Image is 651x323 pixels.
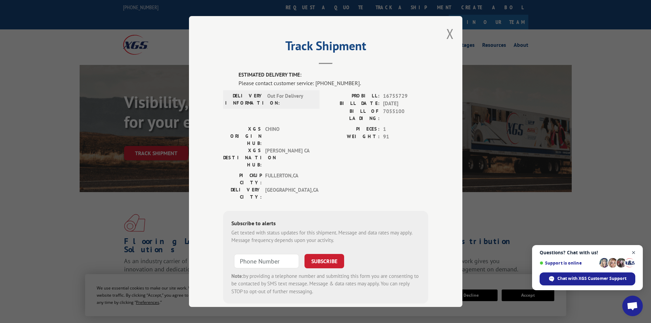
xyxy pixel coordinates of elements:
span: 91 [383,133,428,141]
div: Subscribe to alerts [231,219,420,229]
span: [PERSON_NAME] CA [265,147,311,169]
label: XGS DESTINATION HUB: [223,147,262,169]
button: SUBSCRIBE [304,254,344,268]
label: BILL DATE: [326,100,380,108]
label: PROBILL: [326,92,380,100]
div: Chat with XGS Customer Support [540,272,635,285]
label: PICKUP CITY: [223,172,262,186]
span: Chat with XGS Customer Support [557,275,626,282]
span: Support is online [540,260,597,266]
label: PIECES: [326,125,380,133]
span: [GEOGRAPHIC_DATA] , CA [265,186,311,201]
button: Close modal [446,25,454,43]
span: FULLERTON , CA [265,172,311,186]
input: Phone Number [234,254,299,268]
label: XGS ORIGIN HUB: [223,125,262,147]
span: Questions? Chat with us! [540,250,635,255]
span: 1 [383,125,428,133]
label: DELIVERY CITY: [223,186,262,201]
div: Open chat [622,296,643,316]
span: CHINO [265,125,311,147]
h2: Track Shipment [223,41,428,54]
div: Please contact customer service: [PHONE_NUMBER]. [239,79,428,87]
strong: Note: [231,273,243,279]
span: [DATE] [383,100,428,108]
span: Out For Delivery [267,92,313,107]
span: 7055100 [383,108,428,122]
label: WEIGHT: [326,133,380,141]
span: Close chat [629,248,638,257]
span: 16755729 [383,92,428,100]
label: BILL OF LADING: [326,108,380,122]
label: ESTIMATED DELIVERY TIME: [239,71,428,79]
label: DELIVERY INFORMATION: [225,92,264,107]
div: Get texted with status updates for this shipment. Message and data rates may apply. Message frequ... [231,229,420,244]
div: by providing a telephone number and submitting this form you are consenting to be contacted by SM... [231,272,420,296]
